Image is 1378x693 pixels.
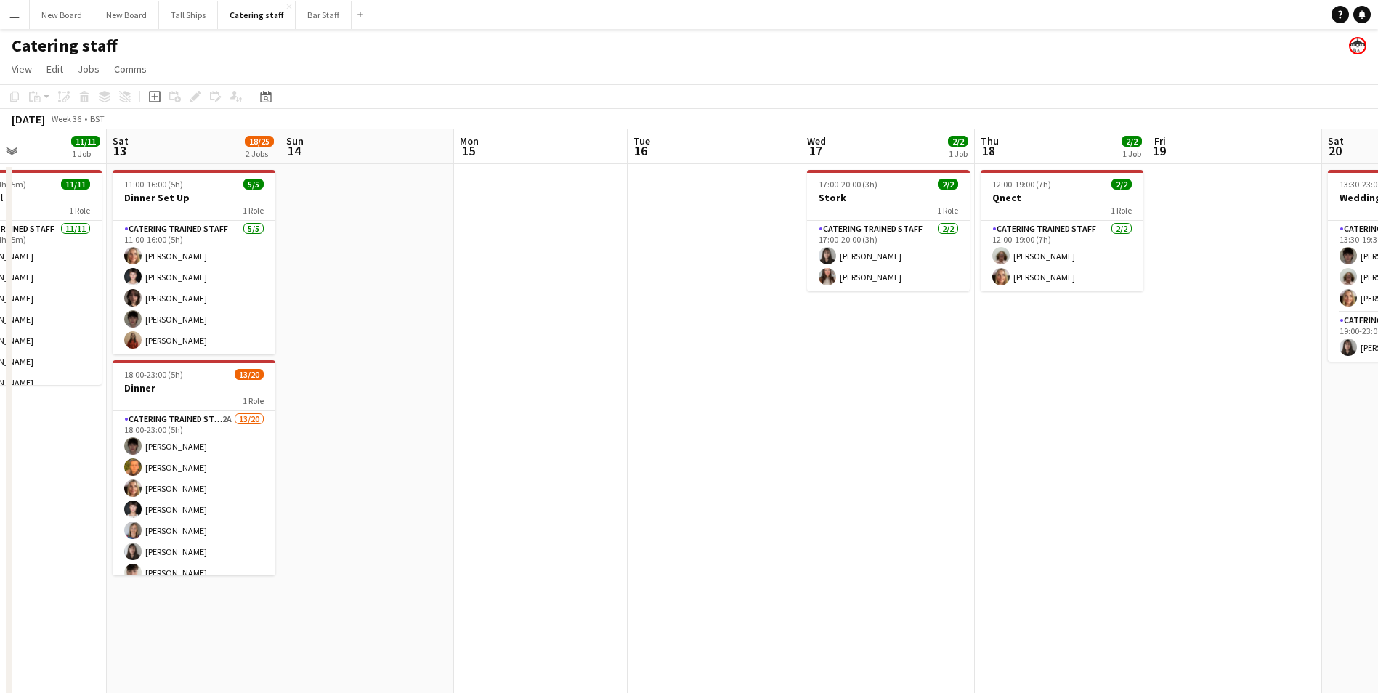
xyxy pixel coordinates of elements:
app-user-avatar: Beach Ballroom [1349,37,1366,54]
span: Jobs [78,62,100,76]
h1: Catering staff [12,35,118,57]
span: Week 36 [48,113,84,124]
a: Edit [41,60,69,78]
a: Comms [108,60,153,78]
div: [DATE] [12,112,45,126]
span: Comms [114,62,147,76]
span: View [12,62,32,76]
button: Bar Staff [296,1,352,29]
div: BST [90,113,105,124]
button: Tall Ships [159,1,218,29]
span: Edit [46,62,63,76]
a: View [6,60,38,78]
button: New Board [94,1,159,29]
button: New Board [30,1,94,29]
a: Jobs [72,60,105,78]
button: Catering staff [218,1,296,29]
